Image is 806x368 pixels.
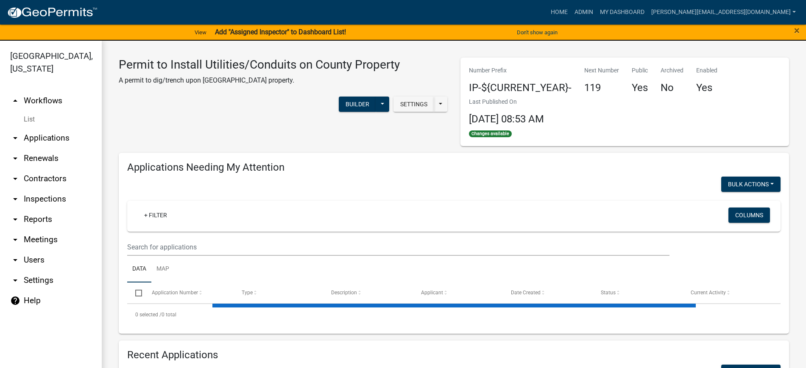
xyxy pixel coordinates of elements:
i: arrow_drop_down [10,153,20,163]
span: Description [331,290,357,296]
button: Settings [393,97,434,112]
span: 0 selected / [135,312,162,318]
span: × [794,25,800,36]
span: Current Activity [691,290,726,296]
a: Home [547,4,571,20]
span: Status [601,290,616,296]
datatable-header-cell: Application Number [143,282,233,303]
datatable-header-cell: Status [593,282,683,303]
datatable-header-cell: Date Created [503,282,593,303]
span: Changes available [469,130,512,137]
a: Map [151,256,174,283]
span: Applicant [421,290,443,296]
i: arrow_drop_down [10,214,20,224]
h3: Permit to Install Utilities/Conduits on County Property [119,58,400,72]
i: arrow_drop_down [10,255,20,265]
datatable-header-cell: Select [127,282,143,303]
a: My Dashboard [597,4,648,20]
button: Don't show again [513,25,561,39]
a: [PERSON_NAME][EMAIL_ADDRESS][DOMAIN_NAME] [648,4,799,20]
h4: 119 [584,82,619,94]
h4: Yes [696,82,717,94]
p: Next Number [584,66,619,75]
a: View [191,25,210,39]
datatable-header-cell: Applicant [413,282,503,303]
i: arrow_drop_up [10,96,20,106]
button: Columns [728,208,770,223]
i: arrow_drop_down [10,275,20,285]
button: Builder [339,97,376,112]
datatable-header-cell: Type [233,282,323,303]
p: A permit to dig/trench upon [GEOGRAPHIC_DATA] property. [119,75,400,86]
span: Type [242,290,253,296]
a: Admin [571,4,597,20]
i: arrow_drop_down [10,174,20,184]
a: + Filter [137,208,174,223]
datatable-header-cell: Current Activity [683,282,773,303]
i: arrow_drop_down [10,235,20,245]
span: [DATE] 08:53 AM [469,113,544,125]
button: Bulk Actions [721,177,781,192]
h4: No [661,82,683,94]
h4: IP-${CURRENT_YEAR}- [469,82,572,94]
button: Close [794,25,800,36]
p: Public [632,66,648,75]
i: arrow_drop_down [10,133,20,143]
a: Data [127,256,151,283]
h4: Recent Applications [127,349,781,361]
datatable-header-cell: Description [323,282,413,303]
i: arrow_drop_down [10,194,20,204]
p: Last Published On [469,97,544,106]
i: help [10,296,20,306]
p: Number Prefix [469,66,572,75]
strong: Add "Assigned Inspector" to Dashboard List! [215,28,346,36]
h4: Yes [632,82,648,94]
p: Archived [661,66,683,75]
input: Search for applications [127,238,669,256]
span: Date Created [511,290,541,296]
span: Application Number [152,290,198,296]
h4: Applications Needing My Attention [127,161,781,174]
p: Enabled [696,66,717,75]
div: 0 total [127,304,781,325]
